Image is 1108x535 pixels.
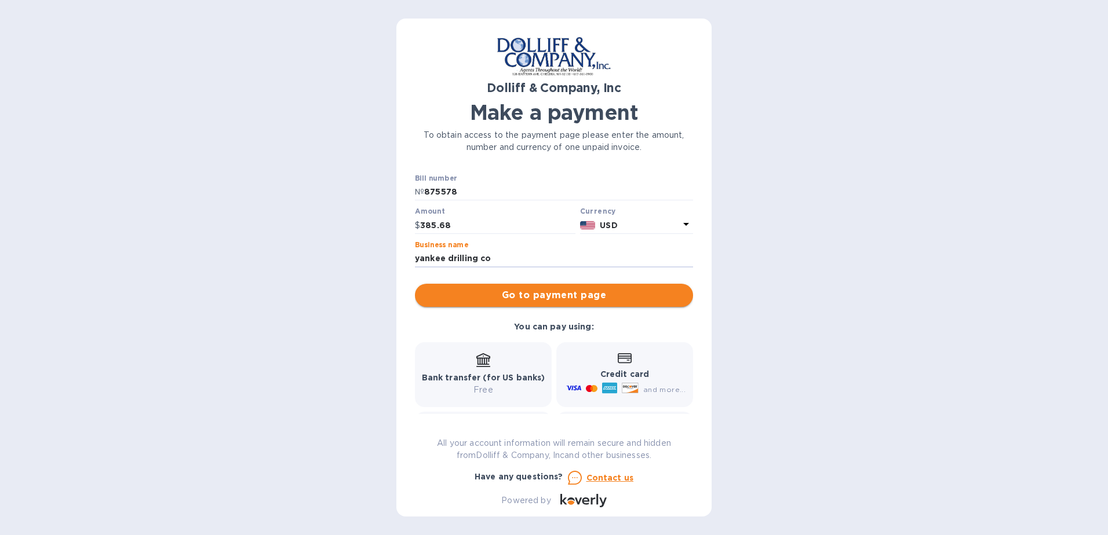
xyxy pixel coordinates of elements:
button: Go to payment page [415,284,693,307]
img: USD [580,221,596,229]
p: All your account information will remain secure and hidden from Dolliff & Company, Inc and other ... [415,437,693,461]
p: Powered by [501,494,551,507]
b: Have any questions? [475,472,563,481]
b: Currency [580,207,616,215]
input: 0.00 [420,217,575,234]
p: Free [422,384,545,396]
b: You can pay using: [514,322,593,331]
label: Amount [415,208,444,215]
label: Bill number [415,175,457,182]
span: Go to payment page [424,288,684,302]
label: Business name [415,241,468,248]
b: Bank transfer (for US banks) [422,373,545,382]
p: $ [415,219,420,232]
p: № [415,186,424,198]
u: Contact us [586,473,634,482]
b: Credit card [600,369,649,379]
b: USD [600,221,617,230]
span: and more... [643,385,686,394]
b: Dolliff & Company, Inc [487,80,621,95]
p: To obtain access to the payment page please enter the amount, number and currency of one unpaid i... [415,129,693,153]
input: Enter business name [415,250,693,267]
h1: Make a payment [415,100,693,124]
input: Enter bill number [424,184,693,201]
